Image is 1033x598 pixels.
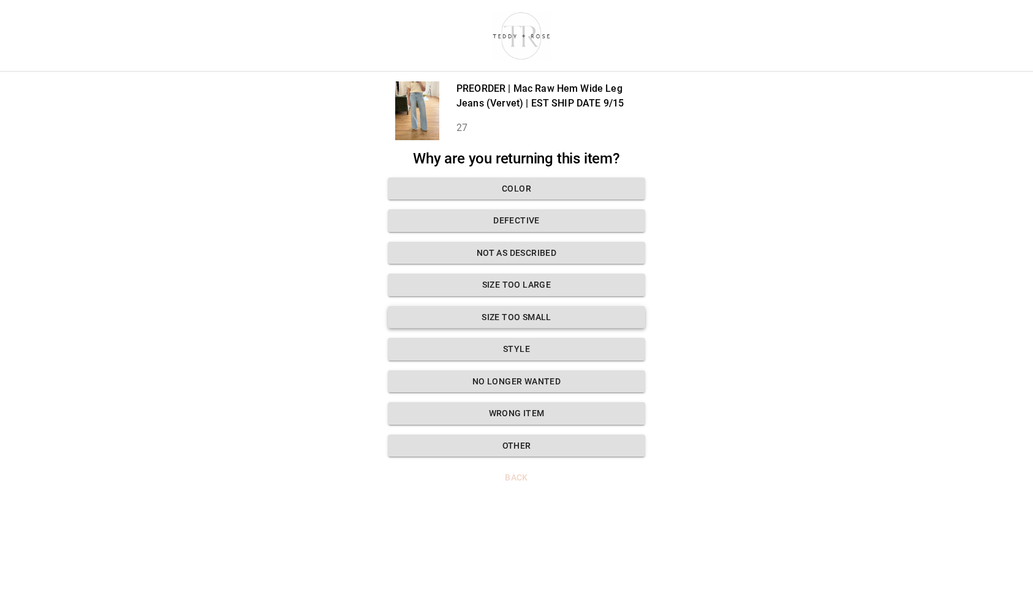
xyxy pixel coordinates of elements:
[388,178,645,200] button: Color
[388,402,645,425] button: Wrong Item
[388,466,645,489] button: Back
[388,338,645,361] button: Style
[456,121,645,135] p: 27
[388,274,645,296] button: Size too large
[456,81,645,111] p: PREORDER | Mac Raw Hem Wide Leg Jeans (Vervet) | EST SHIP DATE 9/15
[388,435,645,457] button: Other
[388,209,645,232] button: Defective
[388,150,645,168] h2: Why are you returning this item?
[388,242,645,264] button: Not as described
[487,9,556,62] img: shop-teddyrose.myshopify.com-d93983e8-e25b-478f-b32e-9430bef33fdd
[388,370,645,393] button: No longer wanted
[388,306,645,329] button: Size too small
